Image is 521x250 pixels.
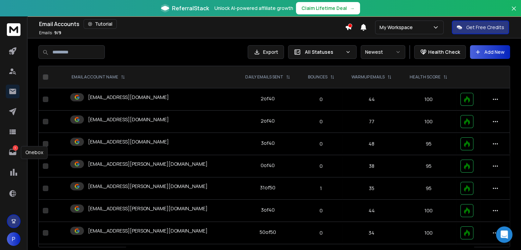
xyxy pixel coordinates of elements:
p: [EMAIL_ADDRESS][PERSON_NAME][DOMAIN_NAME] [88,183,208,190]
p: [EMAIL_ADDRESS][DOMAIN_NAME] [88,94,169,101]
p: 1 [304,185,338,192]
p: All Statuses [305,49,343,55]
button: Tutorial [84,19,117,29]
span: → [350,5,355,12]
td: 100 [401,88,456,111]
td: 100 [401,200,456,222]
p: Unlock AI-powered affiliate growth [214,5,293,12]
td: 95 [401,177,456,200]
button: Export [248,45,284,59]
td: 95 [401,133,456,155]
span: 9 / 9 [54,30,61,36]
div: 31 of 50 [260,184,275,191]
button: Claim Lifetime Deal→ [296,2,360,14]
p: [EMAIL_ADDRESS][PERSON_NAME][DOMAIN_NAME] [88,205,208,212]
button: Health Check [414,45,466,59]
p: [EMAIL_ADDRESS][DOMAIN_NAME] [88,138,169,145]
td: 95 [401,155,456,177]
div: 50 of 50 [260,229,276,236]
td: 100 [401,222,456,244]
p: 0 [304,118,338,125]
div: 2 of 40 [261,117,275,124]
td: 100 [401,111,456,133]
div: Open Intercom Messenger [496,226,512,243]
div: 0 of 40 [261,162,275,169]
p: HEALTH SCORE [410,74,441,80]
span: ReferralStack [172,4,209,12]
p: [EMAIL_ADDRESS][PERSON_NAME][DOMAIN_NAME] [88,227,208,234]
p: 0 [304,229,338,236]
p: 1 [13,145,18,151]
button: Add New [470,45,510,59]
div: EMAIL ACCOUNT NAME [72,74,125,80]
p: Emails : [39,30,61,36]
p: WARMUP EMAILS [351,74,385,80]
td: 44 [343,88,401,111]
td: 35 [343,177,401,200]
td: 34 [343,222,401,244]
button: P [7,232,21,246]
div: 2 of 40 [261,95,275,102]
p: BOUNCES [308,74,327,80]
button: Close banner [509,4,518,21]
button: Newest [361,45,405,59]
td: 48 [343,133,401,155]
p: My Workspace [380,24,415,31]
p: [EMAIL_ADDRESS][PERSON_NAME][DOMAIN_NAME] [88,161,208,167]
div: 3 of 40 [261,207,275,213]
p: 0 [304,163,338,170]
p: 0 [304,207,338,214]
p: Get Free Credits [466,24,504,31]
a: 1 [6,145,20,159]
button: Get Free Credits [452,21,509,34]
p: DAILY EMAILS SENT [245,74,283,80]
div: Email Accounts [39,19,345,29]
p: Health Check [428,49,460,55]
p: 0 [304,140,338,147]
td: 77 [343,111,401,133]
div: 3 of 40 [261,140,275,147]
p: [EMAIL_ADDRESS][DOMAIN_NAME] [88,116,169,123]
td: 38 [343,155,401,177]
div: Onebox [21,146,48,159]
p: 0 [304,96,338,103]
td: 44 [343,200,401,222]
